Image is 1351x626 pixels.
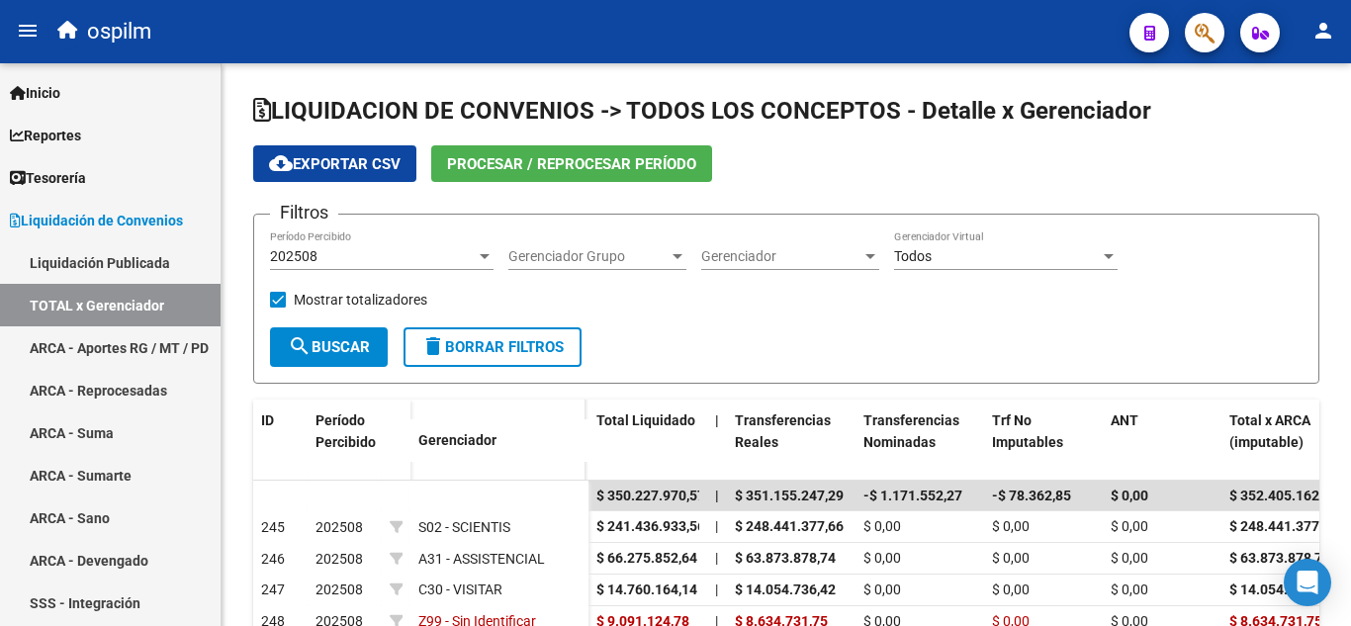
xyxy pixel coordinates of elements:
[1229,412,1310,451] span: Total x ARCA (imputable)
[1229,550,1330,566] span: $ 63.873.878,74
[863,412,959,451] span: Transferencias Nominadas
[253,400,308,483] datatable-header-cell: ID
[253,97,1151,125] span: LIQUIDACION DE CONVENIOS -> TODOS LOS CONCEPTOS - Detalle x Gerenciador
[863,581,901,597] span: $ 0,00
[1111,488,1148,503] span: $ 0,00
[1111,581,1148,597] span: $ 0,00
[596,488,705,503] span: $ 350.227.970,57
[735,550,836,566] span: $ 63.873.878,74
[308,400,382,483] datatable-header-cell: Período Percibido
[863,518,901,534] span: $ 0,00
[596,518,705,534] span: $ 241.436.933,56
[1111,518,1148,534] span: $ 0,00
[404,327,582,367] button: Borrar Filtros
[288,338,370,356] span: Buscar
[315,412,376,451] span: Período Percibido
[261,551,285,567] span: 246
[863,488,962,503] span: -$ 1.171.552,27
[270,248,317,264] span: 202508
[431,145,712,182] button: Procesar / Reprocesar período
[1311,19,1335,43] mat-icon: person
[863,550,901,566] span: $ 0,00
[992,488,1071,503] span: -$ 78.362,85
[992,518,1030,534] span: $ 0,00
[701,248,861,265] span: Gerenciador
[856,400,984,487] datatable-header-cell: Transferencias Nominadas
[715,488,719,503] span: |
[1229,488,1338,503] span: $ 352.405.162,41
[269,155,401,173] span: Exportar CSV
[735,581,836,597] span: $ 14.054.736,42
[261,412,274,428] span: ID
[1229,581,1330,597] span: $ 14.054.736,42
[315,551,363,567] span: 202508
[10,167,86,189] span: Tesorería
[715,412,719,428] span: |
[735,518,844,534] span: $ 248.441.377,66
[894,248,932,264] span: Todos
[596,581,697,597] span: $ 14.760.164,14
[418,551,545,567] span: A31 - ASSISTENCIAL
[715,518,718,534] span: |
[269,151,293,175] mat-icon: cloud_download
[984,400,1103,487] datatable-header-cell: Trf No Imputables
[288,334,312,358] mat-icon: search
[715,581,718,597] span: |
[596,550,697,566] span: $ 66.275.852,64
[315,519,363,535] span: 202508
[1229,518,1338,534] span: $ 248.441.377,66
[270,199,338,226] h3: Filtros
[418,519,510,535] span: S02 - SCIENTIS
[261,581,285,597] span: 247
[1103,400,1221,487] datatable-header-cell: ANT
[596,412,695,428] span: Total Liquidado
[10,82,60,104] span: Inicio
[447,155,696,173] span: Procesar / Reprocesar período
[253,145,416,182] button: Exportar CSV
[1111,550,1148,566] span: $ 0,00
[992,550,1030,566] span: $ 0,00
[418,432,496,448] span: Gerenciador
[294,288,427,312] span: Mostrar totalizadores
[421,334,445,358] mat-icon: delete
[1221,400,1350,487] datatable-header-cell: Total x ARCA (imputable)
[315,581,363,597] span: 202508
[727,400,856,487] datatable-header-cell: Transferencias Reales
[410,419,588,462] datatable-header-cell: Gerenciador
[715,550,718,566] span: |
[261,519,285,535] span: 245
[87,10,151,53] span: ospilm
[1284,559,1331,606] div: Open Intercom Messenger
[16,19,40,43] mat-icon: menu
[735,488,844,503] span: $ 351.155.247,29
[992,581,1030,597] span: $ 0,00
[508,248,669,265] span: Gerenciador Grupo
[735,412,831,451] span: Transferencias Reales
[270,327,388,367] button: Buscar
[421,338,564,356] span: Borrar Filtros
[992,412,1063,451] span: Trf No Imputables
[10,210,183,231] span: Liquidación de Convenios
[707,400,727,487] datatable-header-cell: |
[1111,412,1138,428] span: ANT
[588,400,707,487] datatable-header-cell: Total Liquidado
[10,125,81,146] span: Reportes
[418,581,502,597] span: C30 - VISITAR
